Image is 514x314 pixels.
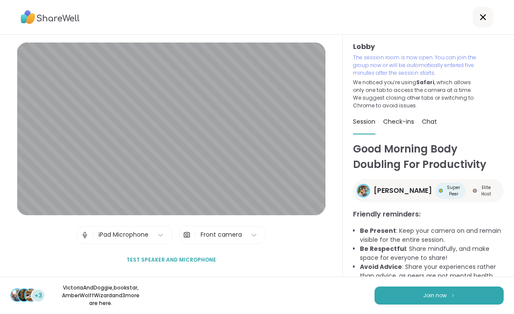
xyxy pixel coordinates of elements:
img: Camera [183,226,191,244]
img: Adrienne_QueenOfTheDawn [358,185,369,196]
span: +3 [34,291,42,300]
li: : Share mindfully, and make space for everyone to share! [360,244,504,262]
img: ShareWell Logo [21,7,80,27]
span: Chat [422,117,437,126]
img: bookstar [18,289,30,301]
li: : Keep your camera on and remain visible for the entire session. [360,226,504,244]
b: Be Respectful [360,244,406,253]
span: Elite Host [479,184,493,197]
img: ShareWell Logomark [450,293,455,298]
span: | [194,226,196,244]
h3: Friendly reminders: [353,209,504,219]
span: Session [353,117,375,126]
img: Elite Host [473,189,477,193]
span: Super Peer [445,184,462,197]
span: Join now [423,292,447,299]
span: | [92,226,94,244]
div: Front camera [201,230,242,239]
button: Join now [375,287,504,305]
p: VictoriaAndDoggie , bookstar , AmberWolffWizard and 3 more are here. [53,284,149,307]
b: Safari [416,79,434,86]
a: Adrienne_QueenOfTheDawn[PERSON_NAME]Super PeerSuper PeerElite HostElite Host [353,179,504,202]
span: [PERSON_NAME] [374,186,432,196]
p: The session room is now open. You can join the group now or will be automatically entered five mi... [353,54,477,77]
h3: Lobby [353,42,504,52]
h1: Good Morning Body Doubling For Productivity [353,141,504,172]
img: AmberWolffWizard [25,289,37,301]
li: : Share your experiences rather than advice, as peers are not mental health professionals. [360,262,504,290]
b: Be Present [360,226,396,235]
button: Test speaker and microphone [123,251,220,269]
div: iPad Microphone [99,230,149,239]
img: VictoriaAndDoggie [11,289,23,301]
p: We noticed you’re using , which allows only one tab to access the camera at a time. We suggest cl... [353,79,477,110]
img: Super Peer [439,189,443,193]
span: Test speaker and microphone [127,256,216,264]
img: Microphone [81,226,89,244]
span: Check-ins [383,117,414,126]
b: Avoid Advice [360,262,402,271]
